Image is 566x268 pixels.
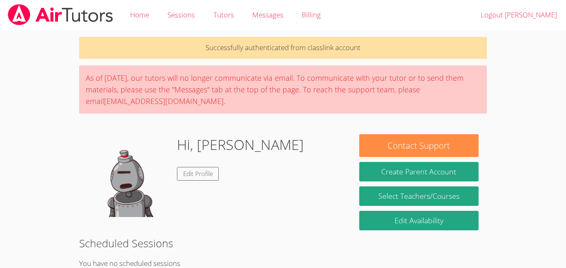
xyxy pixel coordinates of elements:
div: As of [DATE], our tutors will no longer communicate via email. To communicate with your tutor or ... [79,65,487,113]
button: Create Parent Account [359,162,479,181]
a: Select Teachers/Courses [359,186,479,206]
a: Edit Profile [177,167,219,181]
h2: Scheduled Sessions [79,235,487,251]
button: Contact Support [359,134,479,157]
img: default.png [87,134,170,217]
img: airtutors_banner-c4298cdbf04f3fff15de1276eac7730deb9818008684d7c2e4769d2f7ddbe033.png [7,4,114,25]
h1: Hi, [PERSON_NAME] [177,134,304,155]
p: Successfully authenticated from classlink account [79,37,487,59]
a: Edit Availability [359,211,479,230]
span: Messages [252,10,283,19]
